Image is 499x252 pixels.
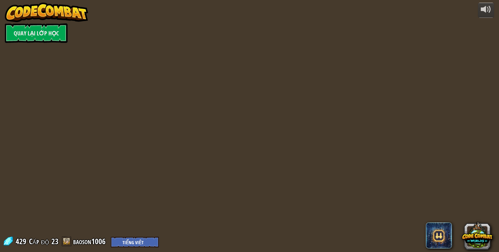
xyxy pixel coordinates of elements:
button: Tùy chỉnh âm lượng [478,3,494,18]
span: 23 [51,236,58,246]
span: Cấp độ [29,236,49,247]
span: 429 [16,236,28,246]
img: CodeCombat - Learn how to code by playing a game [5,3,88,22]
a: Quay lại Lớp Học [5,23,68,43]
a: baoson1006 [73,236,108,246]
